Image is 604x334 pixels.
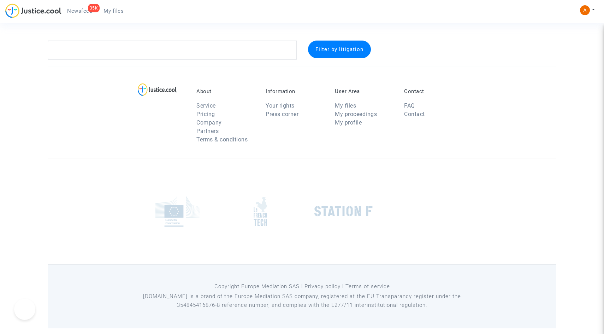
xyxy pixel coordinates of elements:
[580,5,590,15] img: ACg8ocKVT9zOMzNaKO6PaRkgDqk03EFHy1P5Y5AL6ZaxNjCEAprSaQ=s96-c
[404,111,425,117] a: Contact
[335,111,377,117] a: My proceedings
[266,88,324,95] p: Information
[196,119,222,126] a: Company
[266,111,298,117] a: Press corner
[155,196,200,227] img: europe_commision.png
[404,88,463,95] p: Contact
[196,102,216,109] a: Service
[335,119,362,126] a: My profile
[103,8,124,14] span: My files
[196,136,248,143] a: Terms & conditions
[5,4,61,18] img: jc-logo.svg
[196,111,215,117] a: Pricing
[141,292,463,310] p: [DOMAIN_NAME] is a brand of the Europe Mediation SAS company, registered at the EU Transparancy r...
[196,128,219,134] a: Partners
[98,6,129,16] a: My files
[14,299,35,320] iframe: Help Scout Beacon - Open
[141,282,463,291] p: Copyright Europe Mediation SAS l Privacy policy l Terms of service
[88,4,100,12] div: 35K
[67,8,92,14] span: Newsfeed
[314,206,373,217] img: stationf.png
[335,88,393,95] p: User Area
[266,102,295,109] a: Your rights
[138,83,177,96] img: logo-lg.svg
[196,88,255,95] p: About
[61,6,98,16] a: 35KNewsfeed
[335,102,356,109] a: My files
[315,46,363,53] span: Filter by litigation
[254,196,267,226] img: french_tech.png
[404,102,415,109] a: FAQ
